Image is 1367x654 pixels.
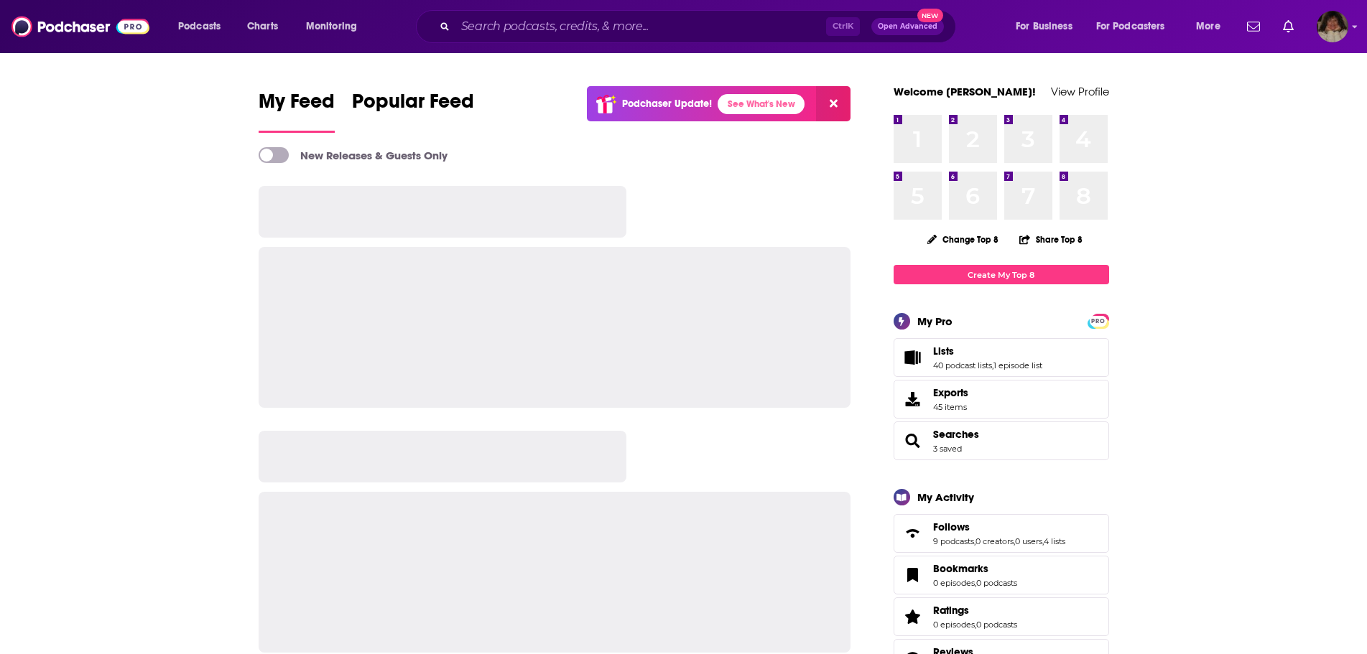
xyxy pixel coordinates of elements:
[933,562,1017,575] a: Bookmarks
[894,380,1109,419] a: Exports
[919,230,1008,248] button: Change Top 8
[975,620,976,630] span: ,
[917,314,953,328] div: My Pro
[899,431,927,451] a: Searches
[1317,11,1348,42] img: User Profile
[259,89,335,122] span: My Feed
[259,147,448,163] a: New Releases & Guests Only
[1196,17,1220,37] span: More
[933,345,954,358] span: Lists
[894,421,1109,460] span: Searches
[718,94,805,114] a: See What's New
[917,9,943,22] span: New
[1317,11,1348,42] span: Logged in as angelport
[894,514,1109,553] span: Follows
[933,604,969,617] span: Ratings
[1019,225,1083,253] button: Share Top 8
[933,444,962,454] a: 3 saved
[976,536,1014,546] a: 0 creators
[975,578,976,588] span: ,
[933,428,979,441] a: Searches
[455,15,826,38] input: Search podcasts, credits, & more...
[933,562,988,575] span: Bookmarks
[352,89,474,122] span: Popular Feed
[933,386,968,399] span: Exports
[899,523,927,543] a: Follows
[1277,14,1299,39] a: Show notifications dropdown
[992,360,993,370] span: ,
[933,402,968,412] span: 45 items
[894,265,1109,284] a: Create My Top 8
[430,10,970,43] div: Search podcasts, credits, & more...
[933,520,970,533] span: Follows
[894,597,1109,636] span: Ratings
[1051,85,1109,98] a: View Profile
[894,85,1036,98] a: Welcome [PERSON_NAME]!
[933,536,974,546] a: 9 podcasts
[622,98,712,110] p: Podchaser Update!
[168,15,239,38] button: open menu
[296,15,376,38] button: open menu
[1015,536,1042,546] a: 0 users
[933,578,975,588] a: 0 episodes
[238,15,287,38] a: Charts
[1042,536,1044,546] span: ,
[933,620,975,630] a: 0 episodes
[933,604,1017,617] a: Ratings
[352,89,474,133] a: Popular Feed
[1006,15,1090,38] button: open menu
[899,607,927,627] a: Ratings
[933,360,992,370] a: 40 podcast lists
[899,565,927,585] a: Bookmarks
[899,389,927,409] span: Exports
[1044,536,1065,546] a: 4 lists
[1317,11,1348,42] button: Show profile menu
[178,17,221,37] span: Podcasts
[894,556,1109,594] span: Bookmarks
[1016,17,1072,37] span: For Business
[1241,14,1266,39] a: Show notifications dropdown
[933,345,1042,358] a: Lists
[894,338,1109,377] span: Lists
[976,578,1017,588] a: 0 podcasts
[826,17,860,36] span: Ctrl K
[974,536,976,546] span: ,
[1014,536,1015,546] span: ,
[1096,17,1165,37] span: For Podcasters
[306,17,357,37] span: Monitoring
[899,347,927,368] a: Lists
[1087,15,1186,38] button: open menu
[11,13,149,40] img: Podchaser - Follow, Share and Rate Podcasts
[871,18,944,35] button: Open AdvancedNew
[976,620,1017,630] a: 0 podcasts
[259,89,335,133] a: My Feed
[993,360,1042,370] a: 1 episode list
[917,490,974,504] div: My Activity
[933,520,1065,533] a: Follows
[247,17,278,37] span: Charts
[1090,315,1107,326] a: PRO
[1186,15,1238,38] button: open menu
[878,23,937,30] span: Open Advanced
[1090,316,1107,327] span: PRO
